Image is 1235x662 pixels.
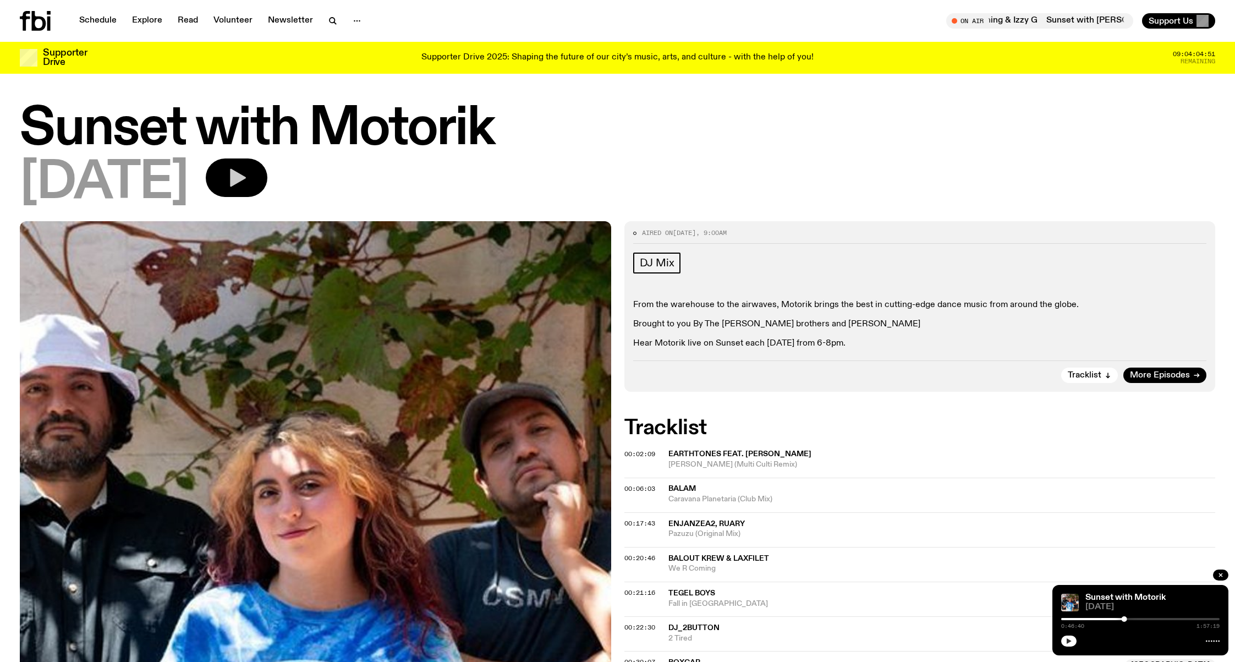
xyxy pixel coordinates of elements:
[624,450,655,458] span: 00:02:09
[1149,16,1193,26] span: Support Us
[1061,594,1079,611] img: Andrew, Reenie, and Pat stand in a row, smiling at the camera, in dappled light with a vine leafe...
[696,228,727,237] span: , 9:00am
[624,623,655,632] span: 00:22:30
[624,555,655,561] button: 00:20:46
[668,599,1216,609] span: Fall in [GEOGRAPHIC_DATA]
[624,521,655,527] button: 00:17:43
[421,53,814,63] p: Supporter Drive 2025: Shaping the future of our city’s music, arts, and culture - with the help o...
[642,228,673,237] span: Aired on
[261,13,320,29] a: Newsletter
[1085,603,1220,611] span: [DATE]
[125,13,169,29] a: Explore
[20,158,188,208] span: [DATE]
[1061,368,1118,383] button: Tracklist
[624,486,655,492] button: 00:06:03
[1130,371,1190,380] span: More Episodes
[633,338,1207,349] p: Hear Motorik live on Sunset each [DATE] from 6-8pm.
[668,624,720,632] span: dj_2button
[1085,593,1166,602] a: Sunset with Motorik
[673,228,696,237] span: [DATE]
[624,451,655,457] button: 00:02:09
[624,590,655,596] button: 00:21:16
[207,13,259,29] a: Volunteer
[633,253,681,273] a: DJ Mix
[43,48,87,67] h3: Supporter Drive
[1142,13,1215,29] button: Support Us
[668,459,1216,470] span: [PERSON_NAME] (Multi Culti Remix)
[668,450,811,458] span: Earthtones feat. [PERSON_NAME]
[668,494,1216,505] span: Caravana Planetaria (Club Mix)
[668,633,1216,644] span: 2 Tired
[624,625,655,631] button: 00:22:30
[1181,58,1215,64] span: Remaining
[668,563,1216,574] span: We R Coming
[668,529,1216,539] span: Pazuzu (Original Mix)
[633,319,1207,330] p: Brought to you By The [PERSON_NAME] brothers and [PERSON_NAME]
[1123,368,1206,383] a: More Episodes
[1196,623,1220,629] span: 1:57:19
[1173,51,1215,57] span: 09:04:04:51
[624,519,655,528] span: 00:17:43
[668,589,715,597] span: Tegel Boys
[624,554,655,562] span: 00:20:46
[1061,623,1084,629] span: 0:46:40
[73,13,123,29] a: Schedule
[624,418,1216,438] h2: Tracklist
[624,484,655,493] span: 00:06:03
[20,105,1215,154] h1: Sunset with Motorik
[640,257,674,269] span: DJ Mix
[633,300,1207,310] p: From the warehouse to the airwaves, Motorik brings the best in cutting-edge dance music from arou...
[668,520,745,528] span: Enjanzea2, Ruary
[946,13,1133,29] button: On AirSunset with [PERSON_NAME] ft. finedining & Izzy GSunset with [PERSON_NAME] ft. finedining &...
[624,588,655,597] span: 00:21:16
[171,13,205,29] a: Read
[1068,371,1101,380] span: Tracklist
[668,485,696,493] span: Balam
[668,555,769,562] span: Balout Krew & Laxfilet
